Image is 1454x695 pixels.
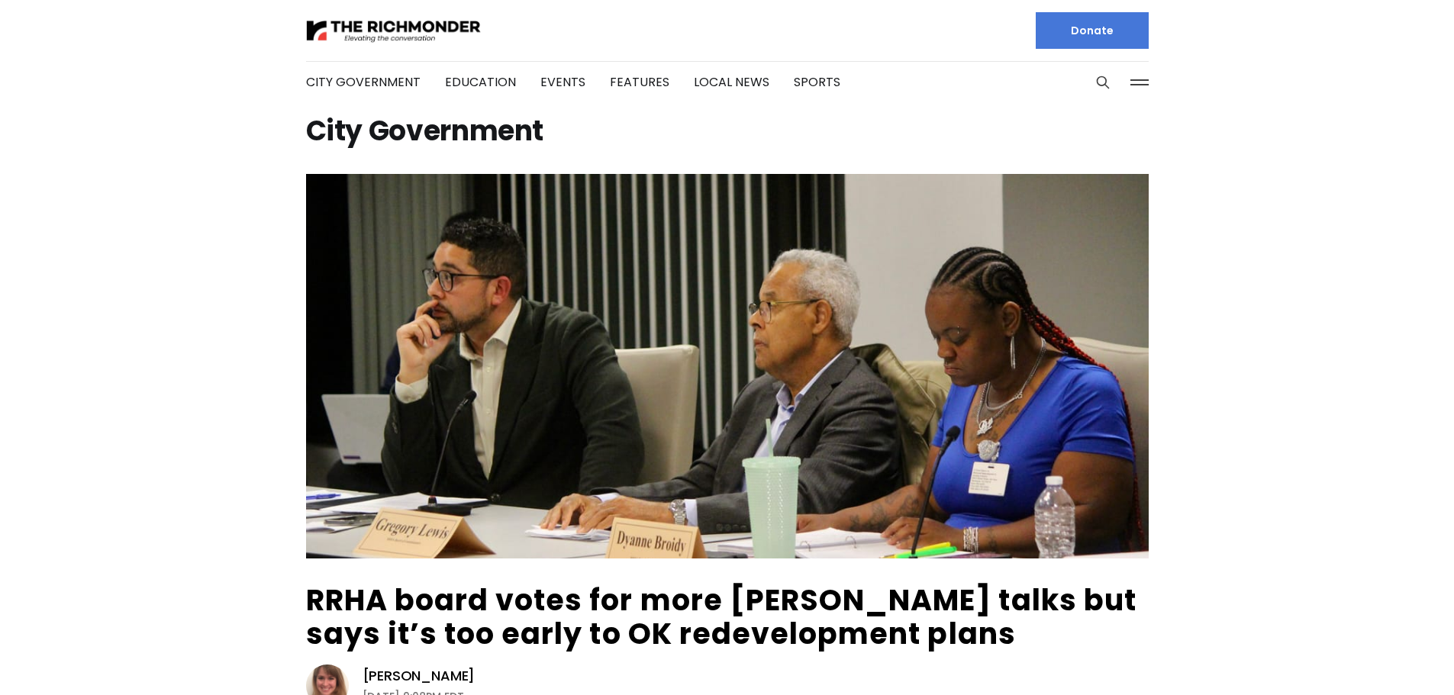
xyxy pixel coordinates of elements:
[540,73,585,91] a: Events
[1036,12,1149,49] a: Donate
[694,73,769,91] a: Local News
[1091,71,1114,94] button: Search this site
[306,580,1136,654] a: RRHA board votes for more [PERSON_NAME] talks but says it’s too early to OK redevelopment plans
[306,119,1149,143] h1: City Government
[306,18,482,44] img: The Richmonder
[445,73,516,91] a: Education
[794,73,840,91] a: Sports
[610,73,669,91] a: Features
[306,73,421,91] a: City Government
[306,174,1149,558] img: RRHA board votes for more Gilpin talks but says it’s too early to OK redevelopment plans
[363,667,476,685] a: [PERSON_NAME]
